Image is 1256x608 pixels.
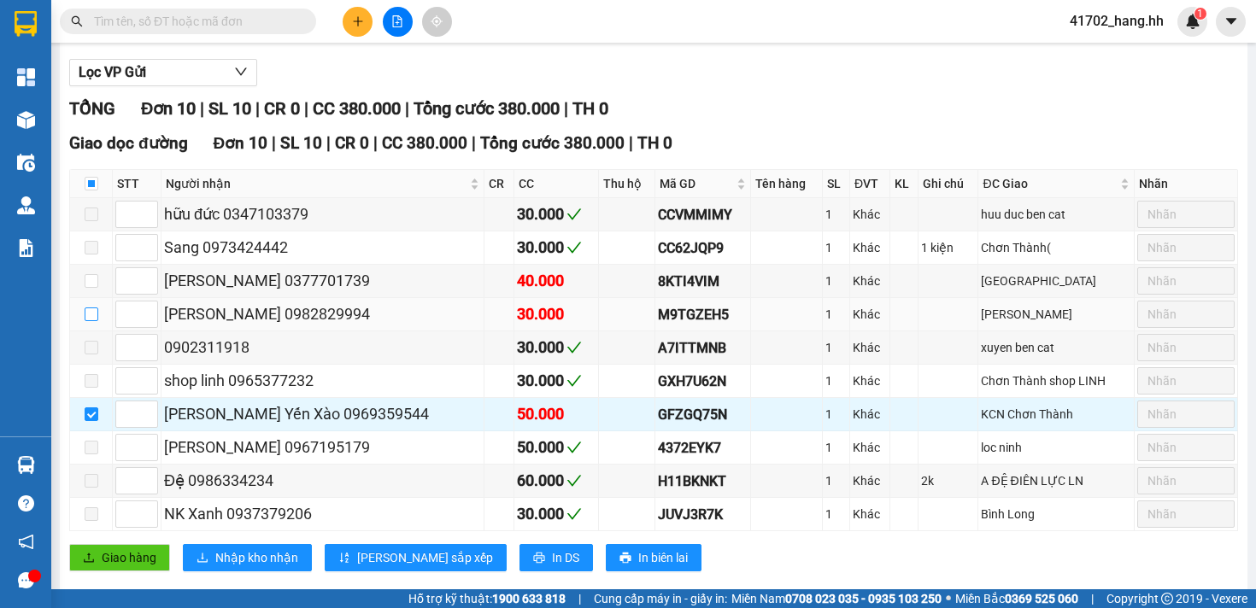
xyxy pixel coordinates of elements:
div: GXH7U62N [658,371,748,392]
span: sort-ascending [338,552,350,565]
div: Nhãn [1139,174,1233,193]
div: hữu đức 0347103379 [164,202,481,226]
span: check [566,440,582,455]
span: CR 0 [264,98,300,119]
img: dashboard-icon [17,68,35,86]
div: 30.000 [517,236,596,260]
strong: 0369 525 060 [1005,592,1078,605]
span: question-circle [18,495,34,512]
div: 1 [825,405,847,424]
img: warehouse-icon [17,111,35,129]
span: TỔNG [69,98,115,119]
span: down [234,65,248,79]
span: | [578,589,581,608]
td: M9TGZEH5 [655,298,751,331]
td: CCVMMIMY [655,198,751,231]
span: download [197,552,208,565]
td: 8KTI4VIM [655,265,751,298]
td: JUVJ3R7K [655,498,751,531]
button: plus [343,7,373,37]
span: 1 [1197,8,1203,20]
span: | [326,133,331,153]
span: CC 380.000 [313,98,401,119]
span: printer [619,552,631,565]
div: [GEOGRAPHIC_DATA] [981,272,1130,290]
span: In DS [552,548,579,567]
div: 30.000 [517,369,596,393]
div: 1 [825,371,847,390]
div: JUVJ3R7K [658,504,748,525]
div: 40.000 [517,269,596,293]
div: Bình Long [981,505,1130,523]
span: Lọc VP Gửi [79,61,146,83]
span: plus [352,15,364,27]
strong: 0708 023 035 - 0935 103 250 [785,592,942,605]
span: check [566,207,582,222]
th: Ghi chú [919,170,978,198]
div: KCN Chơn Thành [981,405,1130,424]
div: loc ninh [981,438,1130,457]
div: [PERSON_NAME] 0377701739 [164,269,481,293]
div: Chơn Thành( [981,238,1130,257]
div: huu duc ben cat [981,205,1130,224]
input: Tìm tên, số ĐT hoặc mã đơn [94,12,296,31]
span: | [472,133,476,153]
div: 50.000 [517,436,596,459]
div: 1 [825,205,847,224]
span: file-add [391,15,403,27]
span: Giao dọc đường [69,133,188,153]
th: ĐVT [850,170,890,198]
img: warehouse-icon [17,456,35,474]
span: Miền Bắc [955,589,1078,608]
span: search [71,15,83,27]
div: H11BKNKT [658,471,748,492]
span: In biên lai [638,548,688,567]
span: check [566,240,582,255]
span: Hỗ trợ kỹ thuật: [408,589,566,608]
button: sort-ascending[PERSON_NAME] sắp xếp [325,544,507,571]
button: downloadNhập kho nhận [183,544,312,571]
th: CC [514,170,599,198]
th: Tên hàng [751,170,822,198]
div: 1 [825,505,847,523]
div: 1 [825,438,847,457]
div: 30.000 [517,202,596,226]
td: CC62JQP9 [655,231,751,265]
span: | [304,98,308,119]
span: Miền Nam [731,589,942,608]
div: 60.000 [517,469,596,493]
div: 1 [825,305,847,324]
sup: 1 [1194,8,1206,20]
span: Tổng cước 380.000 [480,133,625,153]
td: H11BKNKT [655,465,751,498]
span: message [18,572,34,588]
div: Khác [853,272,887,290]
div: Chơn Thành shop LINH [981,371,1130,390]
span: | [255,98,260,119]
div: 1 [825,238,847,257]
button: aim [422,7,452,37]
span: Mã GD [660,174,733,193]
span: | [405,98,409,119]
div: 1 [825,272,847,290]
span: notification [18,534,34,550]
div: Khác [853,205,887,224]
div: CCVMMIMY [658,204,748,225]
span: CC 380.000 [382,133,467,153]
th: Thu hộ [599,170,656,198]
span: | [200,98,204,119]
span: ĐC Giao [983,174,1116,193]
button: uploadGiao hàng [69,544,170,571]
span: | [373,133,378,153]
div: [PERSON_NAME] 0967195179 [164,436,481,459]
div: 0902311918 [164,336,481,360]
span: | [564,98,568,119]
div: NK Xanh 0937379206 [164,502,481,526]
img: icon-new-feature [1185,14,1200,29]
button: file-add [383,7,413,37]
div: 4372EYK7 [658,437,748,459]
span: caret-down [1224,14,1239,29]
span: Đơn 10 [141,98,196,119]
div: Khác [853,338,887,357]
div: [PERSON_NAME] 0982829994 [164,302,481,326]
